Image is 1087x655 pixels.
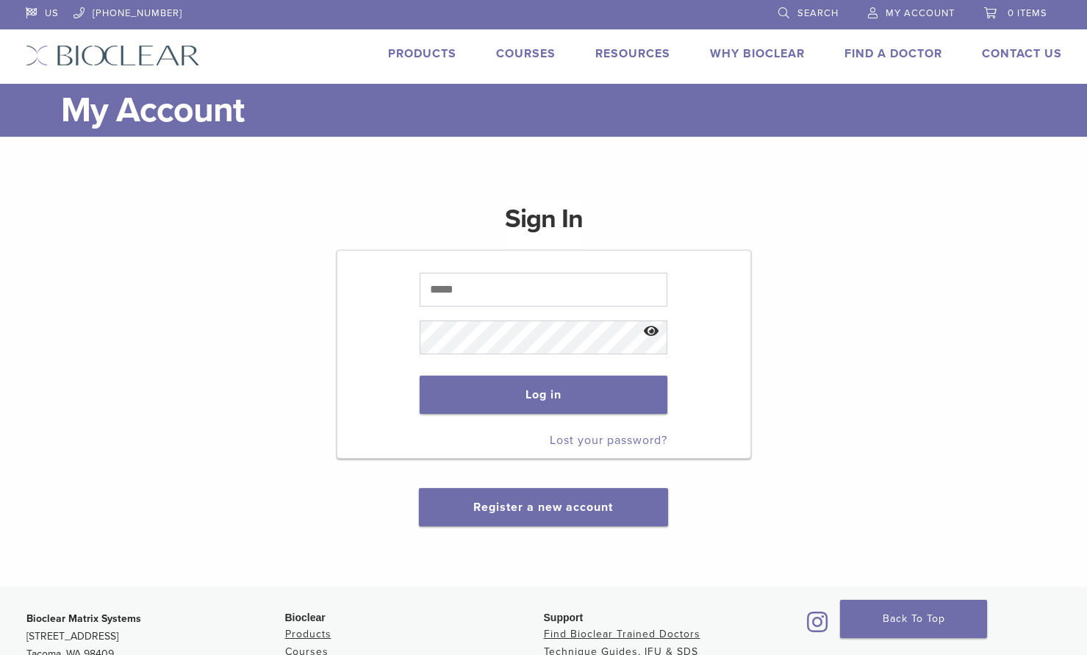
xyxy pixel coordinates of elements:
[836,620,870,634] a: Bioclear
[797,7,839,19] span: Search
[544,628,700,640] a: Find Bioclear Trained Doctors
[544,612,584,623] span: Support
[595,46,670,61] a: Resources
[982,46,1062,61] a: Contact Us
[886,7,955,19] span: My Account
[473,500,613,515] a: Register a new account
[285,628,331,640] a: Products
[26,612,141,625] strong: Bioclear Matrix Systems
[285,612,326,623] span: Bioclear
[420,376,667,414] button: Log in
[26,45,200,66] img: Bioclear
[419,488,667,526] button: Register a new account
[61,84,1062,137] h1: My Account
[636,313,667,351] button: Show password
[388,46,456,61] a: Products
[840,600,987,638] a: Back To Top
[1008,7,1047,19] span: 0 items
[496,46,556,61] a: Courses
[803,620,833,634] a: Bioclear
[710,46,805,61] a: Why Bioclear
[844,46,942,61] a: Find A Doctor
[505,201,583,248] h1: Sign In
[550,433,667,448] a: Lost your password?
